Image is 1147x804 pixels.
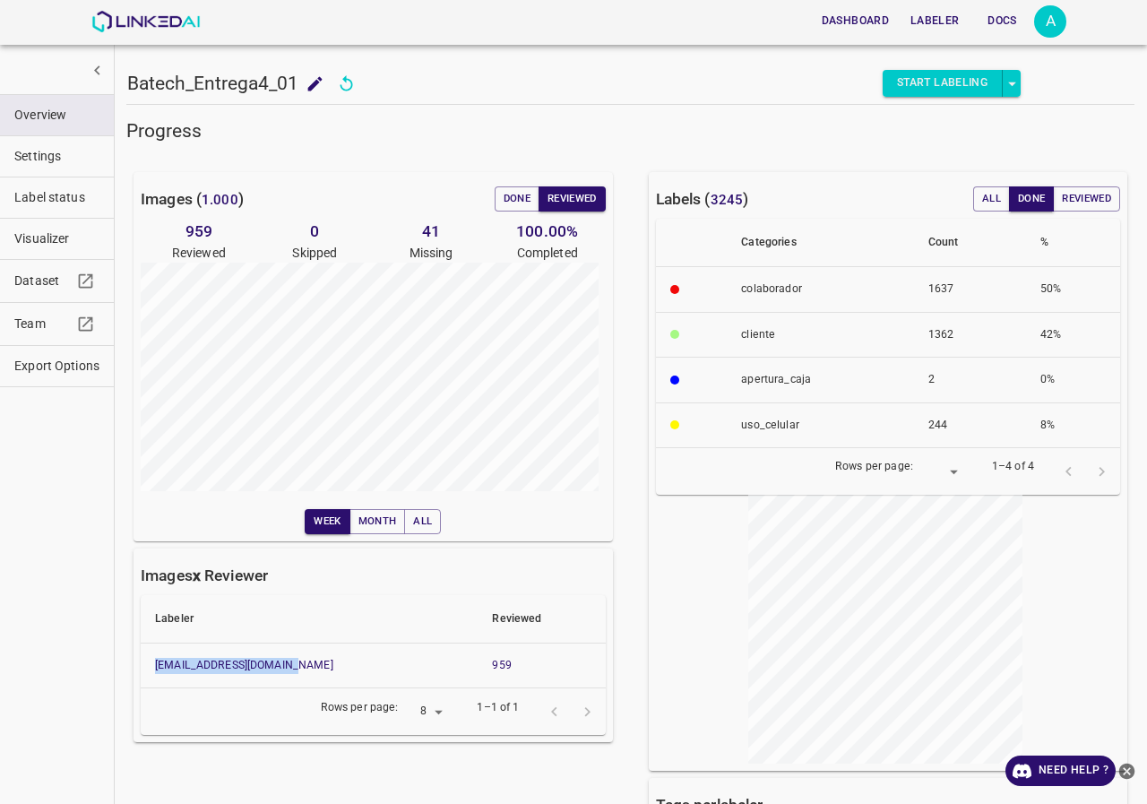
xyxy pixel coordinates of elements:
[539,186,606,212] button: Reviewed
[495,186,539,212] button: Done
[1003,70,1021,97] button: select role
[127,71,298,96] h5: Batech_Entrega4_01
[914,267,1026,313] th: 1637
[1026,312,1120,358] th: 42%
[193,566,201,584] b: x
[835,459,913,475] p: Rows per page:
[257,219,374,244] h6: 0
[298,67,332,100] button: add to shopping cart
[14,147,99,166] span: Settings
[14,229,99,248] span: Visualizer
[914,219,1026,267] th: Count
[914,312,1026,358] th: 1362
[141,219,257,244] h6: 959
[14,315,72,333] span: Team
[321,700,399,716] p: Rows per page:
[883,70,1003,97] button: Start Labeling
[727,358,914,403] th: apertura_caja
[305,509,349,534] button: Week
[141,244,257,263] p: Reviewed
[1005,756,1116,786] a: Need Help ?
[349,509,406,534] button: Month
[992,459,1034,475] p: 1–4 of 4
[14,272,72,290] span: Dataset
[970,3,1034,39] a: Docs
[126,118,1134,143] h5: Progress
[81,54,114,87] button: show more
[477,700,519,716] p: 1–1 of 1
[14,106,99,125] span: Overview
[1034,5,1066,38] div: A
[903,6,966,36] button: Labeler
[1026,219,1120,267] th: %
[14,188,99,207] span: Label status
[727,219,914,267] th: Categories
[14,357,99,376] span: Export Options
[257,244,374,263] p: Skipped
[973,186,1010,212] button: All
[373,244,489,263] p: Missing
[811,3,900,39] a: Dashboard
[914,358,1026,403] th: 2
[141,563,268,588] h6: Images Reviewer
[1009,186,1054,212] button: Done
[155,659,333,671] a: [EMAIL_ADDRESS][DOMAIN_NAME]
[404,509,441,534] button: All
[1053,186,1120,212] button: Reviewed
[727,312,914,358] th: cliente
[900,3,970,39] a: Labeler
[883,70,1021,97] div: split button
[656,186,749,212] h6: Labels ( )
[727,267,914,313] th: colaborador
[1026,358,1120,403] th: 0%
[973,6,1031,36] button: Docs
[492,659,511,671] a: 959
[815,6,896,36] button: Dashboard
[489,219,606,244] h6: 100.00 %
[141,595,478,644] th: Labeler
[920,460,963,484] div: ​
[1034,5,1066,38] button: Open settings
[1026,402,1120,448] th: 8%
[489,244,606,263] p: Completed
[405,700,448,724] div: 8
[91,11,200,32] img: LinkedAI
[373,219,489,244] h6: 41
[711,192,744,208] span: 3245
[914,402,1026,448] th: 244
[478,595,605,644] th: Reviewed
[141,186,244,212] h6: Images ( )
[202,192,238,208] span: 1.000
[1116,756,1138,786] button: close-help
[727,402,914,448] th: uso_celular
[1026,267,1120,313] th: 50%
